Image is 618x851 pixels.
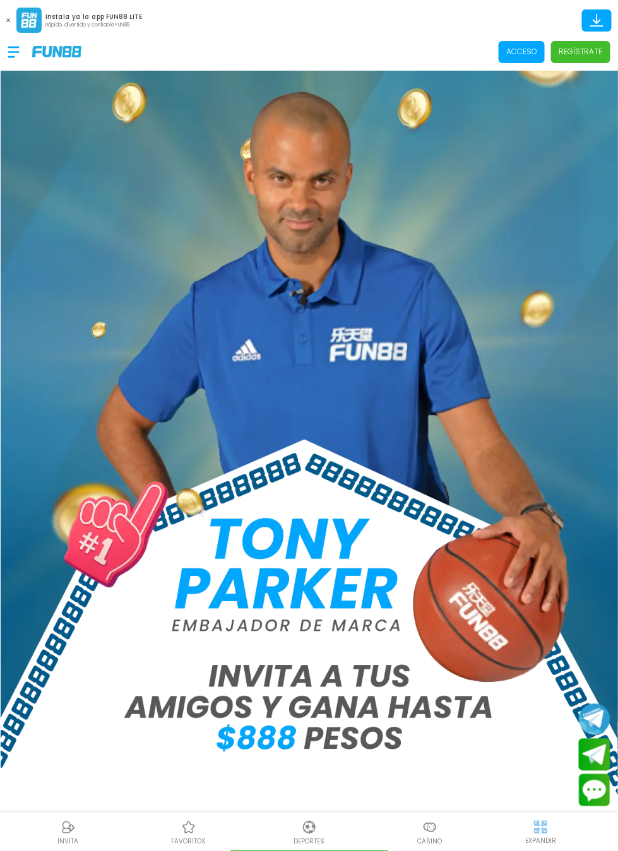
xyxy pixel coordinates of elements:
img: hide [533,819,549,835]
a: ReferralReferralINVITA [8,818,128,847]
p: Casino [417,837,442,847]
p: Regístrate [559,46,603,57]
p: EXPANDIR [525,836,556,846]
button: Join telegram [579,739,610,772]
p: INVITA [57,837,78,847]
p: Rápido, divertido y confiable FUN88 [45,21,142,29]
button: Contact customer service [579,774,610,807]
p: favoritos [171,837,206,847]
a: Casino FavoritosCasino Favoritosfavoritos [128,818,249,847]
img: Company Logo [32,46,81,57]
button: Join telegram channel [579,703,610,736]
a: CasinoCasinoCasino [369,818,490,847]
img: Casino Favoritos [181,820,196,835]
img: Referral [61,820,76,835]
img: Deportes [302,820,317,835]
p: Deportes [294,837,324,847]
p: Acceso [506,46,537,57]
img: App Logo [16,8,42,33]
img: Casino [422,820,437,835]
a: DeportesDeportesDeportes [249,818,369,847]
p: Instala ya la app FUN88 LITE [45,12,142,21]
